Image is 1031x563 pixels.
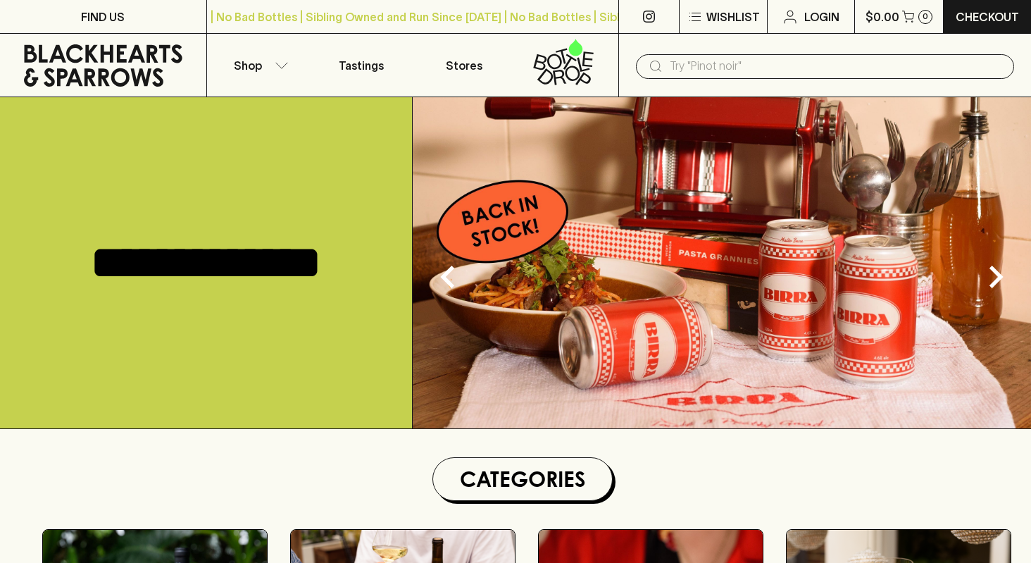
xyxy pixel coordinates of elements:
a: Tastings [310,34,413,97]
h1: Categories [439,464,606,495]
p: Stores [446,57,482,74]
p: $0.00 [866,8,899,25]
button: Next [968,249,1024,305]
p: Checkout [956,8,1019,25]
button: Previous [420,249,476,305]
p: Shop [234,57,262,74]
p: Wishlist [706,8,760,25]
p: FIND US [81,8,125,25]
p: Login [804,8,839,25]
input: Try "Pinot noir" [670,55,1003,78]
p: 0 [923,13,928,20]
button: Shop [207,34,310,97]
a: Stores [413,34,515,97]
img: optimise [413,97,1031,428]
p: Tastings [339,57,384,74]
